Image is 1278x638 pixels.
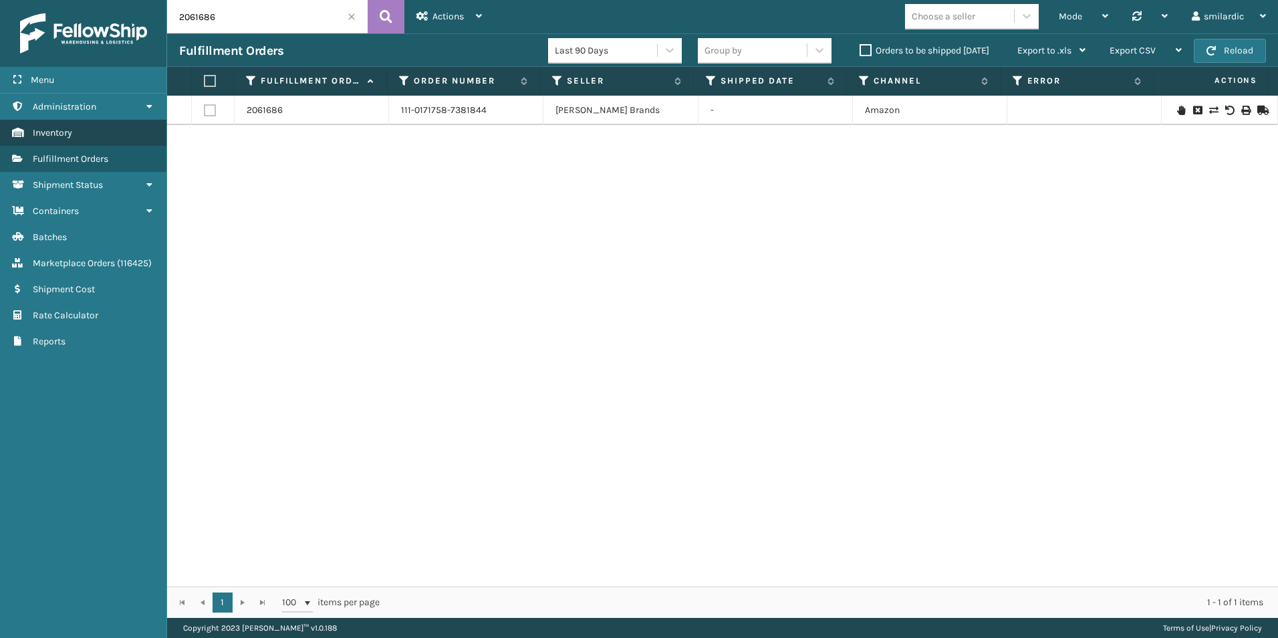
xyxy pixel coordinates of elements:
a: Terms of Use [1163,623,1209,633]
div: Group by [705,43,742,58]
span: Fulfillment Orders [33,153,108,165]
span: Rate Calculator [33,310,98,321]
span: Containers [33,205,79,217]
span: Export CSV [1110,45,1156,56]
label: Fulfillment Order Id [261,75,361,87]
span: Menu [31,74,54,86]
label: Error [1027,75,1128,87]
label: Order Number [414,75,514,87]
p: Copyright 2023 [PERSON_NAME]™ v 1.0.188 [183,618,337,638]
a: 2061686 [247,104,283,117]
label: Orders to be shipped [DATE] [860,45,989,56]
label: Seller [567,75,667,87]
span: Shipment Status [33,179,103,191]
a: 111-0171758-7381844 [401,104,487,117]
span: Reports [33,336,66,347]
label: Channel [874,75,974,87]
span: Export to .xls [1017,45,1071,56]
div: Last 90 Days [555,43,658,58]
i: Mark as Shipped [1257,106,1265,115]
span: Actions [432,11,464,22]
img: logo [20,13,147,54]
span: Shipment Cost [33,284,95,295]
div: | [1163,618,1262,638]
span: items per page [282,593,380,613]
span: ( 116425 ) [117,257,152,269]
i: Change shipping [1209,106,1217,115]
div: 1 - 1 of 1 items [398,596,1263,609]
a: Privacy Policy [1211,623,1262,633]
label: Shipped Date [721,75,821,87]
h3: Fulfillment Orders [179,43,283,59]
td: [PERSON_NAME] Brands [543,96,698,125]
i: Cancel Fulfillment Order [1193,106,1201,115]
span: 100 [282,596,302,609]
span: Administration [33,101,96,112]
i: On Hold [1177,106,1185,115]
span: Inventory [33,127,72,138]
i: Void Label [1225,106,1233,115]
i: Print Label [1241,106,1249,115]
span: Marketplace Orders [33,257,115,269]
div: Choose a seller [912,9,975,23]
span: Batches [33,231,67,243]
td: - [698,96,853,125]
span: Mode [1059,11,1082,22]
button: Reload [1194,39,1266,63]
td: Amazon [853,96,1007,125]
a: 1 [213,593,233,613]
span: Actions [1158,70,1265,92]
